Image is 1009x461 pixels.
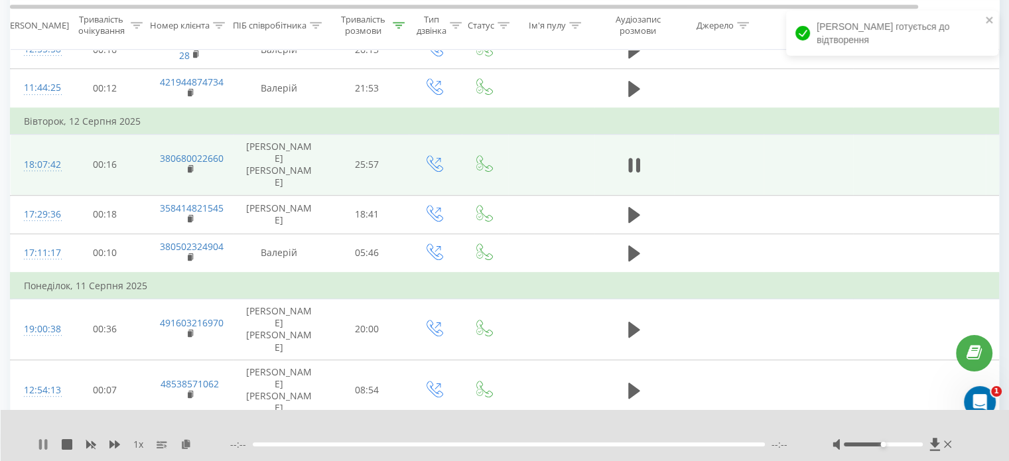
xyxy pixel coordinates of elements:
[160,240,224,253] a: 380502324904
[64,360,147,421] td: 00:07
[64,299,147,360] td: 00:36
[233,134,326,195] td: [PERSON_NAME] [PERSON_NAME]
[606,14,670,36] div: Аудіозапис розмови
[161,37,219,62] a: 4916095001628
[160,152,224,165] a: 380680022660
[233,69,326,108] td: Валерій
[133,438,143,451] span: 1 x
[2,19,69,31] div: [PERSON_NAME]
[233,233,326,273] td: Валерій
[991,386,1002,397] span: 1
[326,299,409,360] td: 20:00
[150,19,210,31] div: Номер клієнта
[964,386,996,418] iframe: Intercom live chat
[64,195,147,233] td: 00:18
[64,134,147,195] td: 00:16
[529,19,566,31] div: Ім'я пулу
[326,69,409,108] td: 21:53
[233,360,326,421] td: [PERSON_NAME] [PERSON_NAME]
[24,202,50,228] div: 17:29:36
[326,134,409,195] td: 25:57
[24,316,50,342] div: 19:00:38
[772,438,787,451] span: --:--
[326,360,409,421] td: 08:54
[24,240,50,266] div: 17:11:17
[786,11,998,56] div: [PERSON_NAME] готується до відтворення
[160,316,224,329] a: 491603216970
[697,19,734,31] div: Джерело
[233,19,306,31] div: ПІБ співробітника
[417,14,446,36] div: Тип дзвінка
[337,14,389,36] div: Тривалість розмови
[24,152,50,178] div: 18:07:42
[326,195,409,233] td: 18:41
[24,377,50,403] div: 12:54:13
[880,442,886,447] div: Accessibility label
[64,69,147,108] td: 00:12
[75,14,127,36] div: Тривалість очікування
[468,19,494,31] div: Статус
[985,15,994,27] button: close
[160,202,224,214] a: 358414821545
[24,75,50,101] div: 11:44:25
[230,438,253,451] span: --:--
[161,377,219,390] a: 48538571062
[326,233,409,273] td: 05:46
[64,233,147,273] td: 00:10
[233,299,326,360] td: [PERSON_NAME] [PERSON_NAME]
[160,76,224,88] a: 421944874734
[233,195,326,233] td: [PERSON_NAME]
